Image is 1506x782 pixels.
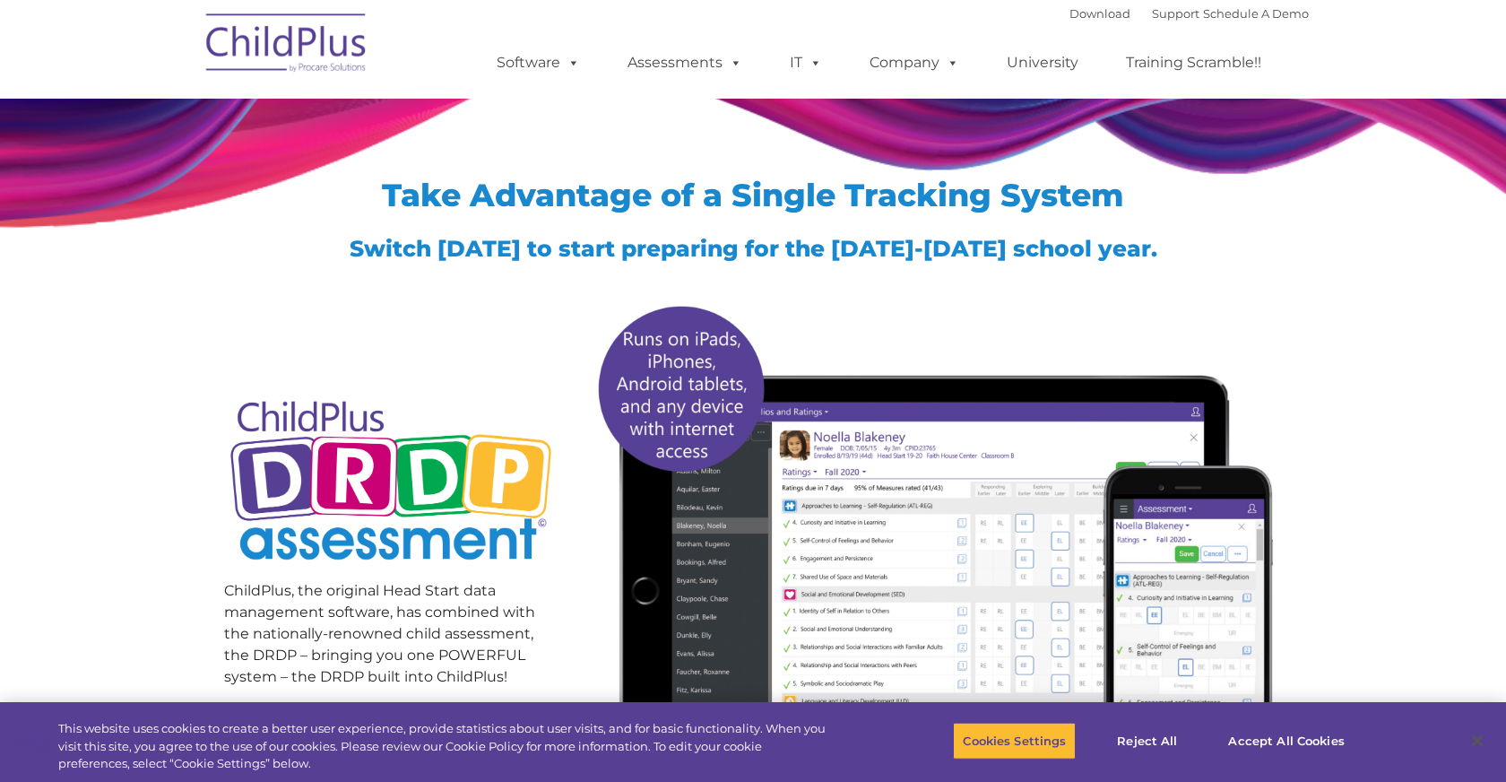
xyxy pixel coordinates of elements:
font: | [1069,6,1309,21]
span: Switch [DATE] to start preparing for the [DATE]-[DATE] school year. [350,235,1157,262]
a: Company [852,45,977,81]
button: Cookies Settings [953,722,1076,760]
a: Support [1152,6,1199,21]
button: Accept All Cookies [1218,722,1354,760]
a: University [989,45,1096,81]
button: Close [1458,721,1497,760]
img: ChildPlus by Procare Solutions [197,1,376,91]
div: This website uses cookies to create a better user experience, provide statistics about user visit... [58,720,828,773]
span: ChildPlus, the original Head Start data management software, has combined with the nationally-ren... [224,582,535,685]
a: Assessments [610,45,760,81]
span: Take Advantage of a Single Tracking System [382,176,1124,214]
a: Training Scramble!! [1108,45,1279,81]
button: Reject All [1091,722,1203,760]
a: IT [772,45,840,81]
img: Copyright - DRDP Logo [224,381,558,585]
a: Schedule A Demo [1203,6,1309,21]
a: Download [1069,6,1130,21]
a: Software [479,45,598,81]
